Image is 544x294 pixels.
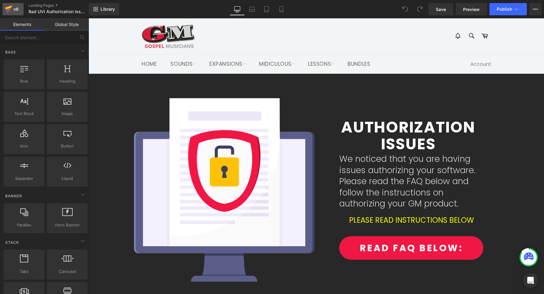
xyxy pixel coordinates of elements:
img: Gospel Musicians [53,6,107,30]
a: Expansions [115,36,163,55]
span: Publish [497,7,512,12]
a: Tablet [259,3,274,15]
h3: Authorization issues [229,100,410,134]
span: Hero Banner [49,222,86,228]
a: Read FAQ Below: [251,218,395,241]
button: Redo [414,3,426,15]
span: Icon [6,143,43,149]
span: Heading [49,78,86,84]
button: Undo [399,3,411,15]
span: Row [6,78,43,84]
button: More [529,3,542,15]
span: Carousel [49,268,86,275]
div: v6 [12,5,20,13]
a: Home [47,36,74,55]
span: Save [436,6,446,13]
a: Lessons [213,36,251,55]
span: Separator [6,175,43,182]
a: Bundles [253,36,288,55]
span: Banner [5,193,23,199]
a: Mobile [274,3,289,15]
a: Landing Pages [29,3,97,8]
a: Global Style [44,18,89,31]
span: Bad UVI Authorization Issues [29,9,86,14]
a: Laptop [245,3,259,15]
span: Image [49,110,86,117]
span: Read FAQ Below: [271,223,375,236]
a: New Library [89,3,119,15]
span: Tabs [6,268,43,275]
p: We noticed that you are having issues authorizing your software. Please read the FAQ below and fo... [251,135,395,191]
span: Base [5,49,17,55]
a: Preview [456,3,487,15]
span: Button [49,143,86,149]
span: Library [101,6,115,12]
span: Parallax [6,222,43,228]
a: Desktop [230,3,245,15]
a: v6 [2,3,24,15]
button: Publish [489,3,527,15]
strong: PLEASE READ INSTRUCTIONS BELOW [261,197,385,207]
span: Liquid [49,175,86,182]
span: Text Block [6,110,43,117]
a: MIDIculous [164,36,212,55]
span: Stack [5,240,20,245]
div: Open Intercom Messenger [523,273,538,288]
span: Preview [463,6,480,13]
a: Account [379,36,405,55]
a: Sounds [76,36,113,55]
